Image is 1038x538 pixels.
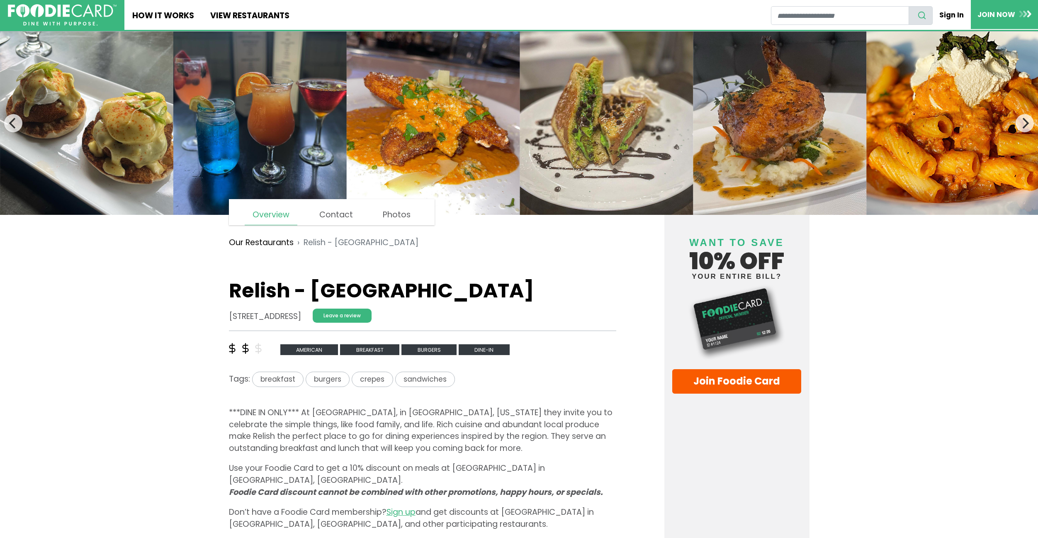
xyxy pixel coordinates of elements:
div: Tags: [229,372,617,391]
h1: Relish - [GEOGRAPHIC_DATA] [229,279,617,303]
a: Photos [375,205,418,225]
span: burgers [306,372,350,387]
a: breakfast [250,373,306,385]
a: Dine-in [459,343,510,355]
a: burgers [401,343,459,355]
a: burgers [306,373,352,385]
i: Foodie Card discount cannot be combined with other promotions, happy hours, or specials. [229,487,603,498]
nav: page links [229,199,435,225]
a: Sign up [387,506,416,518]
span: breakfast [252,372,304,387]
a: Overview [245,205,297,225]
input: restaurant search [771,6,909,25]
a: crepes [352,373,395,385]
a: Sign In [933,6,971,24]
li: Relish - [GEOGRAPHIC_DATA] [294,237,418,249]
a: Our Restaurants [229,237,294,249]
a: Leave a review [313,309,372,323]
a: Join Foodie Card [672,369,802,394]
small: your entire bill? [672,273,802,280]
span: Want to save [689,237,784,248]
address: [STREET_ADDRESS] [229,311,301,323]
p: Use your Foodie Card to get a 10% discount on meals at [GEOGRAPHIC_DATA] in [GEOGRAPHIC_DATA], [G... [229,463,617,498]
span: american [280,344,338,355]
button: Next [1016,114,1034,132]
button: Previous [4,114,22,132]
span: breakfast [340,344,399,355]
h4: 10% off [672,226,802,280]
span: Dine-in [459,344,510,355]
span: crepes [352,372,393,387]
p: Don’t have a Foodie Card membership? and get discounts at [GEOGRAPHIC_DATA] in [GEOGRAPHIC_DATA],... [229,506,617,531]
p: ***DINE IN ONLY*** At [GEOGRAPHIC_DATA], in [GEOGRAPHIC_DATA], [US_STATE] they invite you to cele... [229,407,617,455]
span: burgers [401,344,457,355]
button: search [909,6,933,25]
a: sandwiches [395,373,455,385]
img: Foodie Card [672,284,802,361]
a: american [280,343,340,355]
nav: breadcrumb [229,231,617,255]
a: Contact [311,205,361,225]
img: FoodieCard; Eat, Drink, Save, Donate [8,4,117,26]
a: breakfast [340,343,401,355]
span: sandwiches [395,372,455,387]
